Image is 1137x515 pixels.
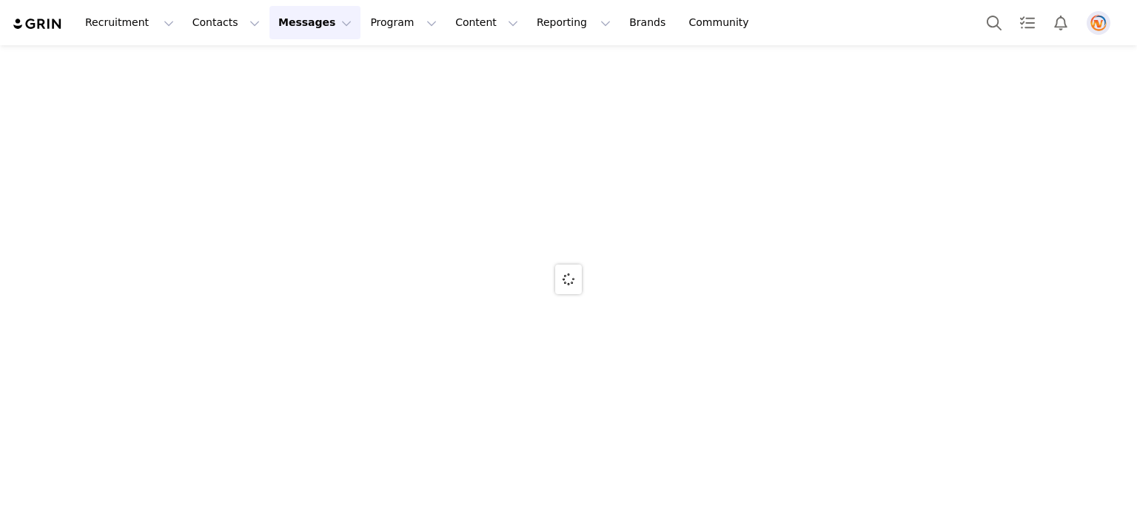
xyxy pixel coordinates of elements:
button: Recruitment [76,6,183,39]
button: Search [978,6,1010,39]
button: Program [361,6,446,39]
button: Messages [269,6,360,39]
a: Community [680,6,765,39]
img: grin logo [12,17,64,31]
img: d1d2d5f2-82a1-4fb7-b090-08060fbd65af.png [1087,11,1110,35]
a: Brands [620,6,679,39]
button: Notifications [1044,6,1077,39]
a: Tasks [1011,6,1044,39]
button: Profile [1078,11,1125,35]
button: Contacts [184,6,269,39]
button: Content [446,6,527,39]
button: Reporting [528,6,620,39]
